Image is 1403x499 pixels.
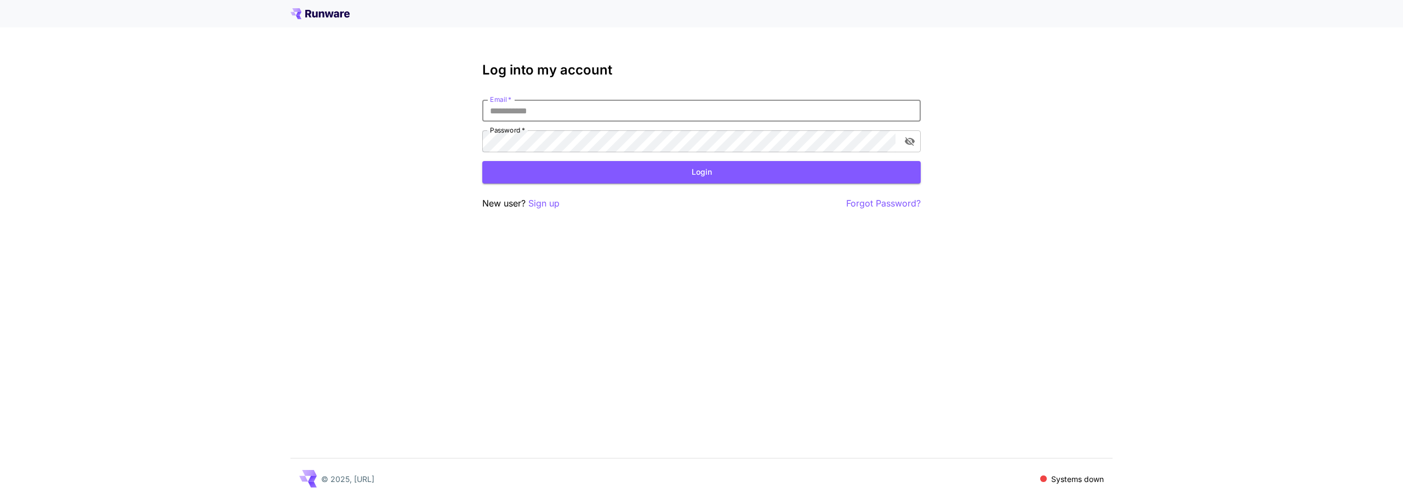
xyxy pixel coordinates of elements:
button: Login [482,161,921,183]
h3: Log into my account [482,62,921,78]
div: Keywords by Traffic [121,65,185,72]
img: logo_orange.svg [18,18,26,26]
label: Email [490,95,511,104]
p: New user? [482,197,560,210]
div: Domain Overview [42,65,98,72]
img: tab_domain_overview_orange.svg [30,64,38,72]
div: v 4.0.25 [31,18,54,26]
button: toggle password visibility [900,131,920,151]
button: Forgot Password? [846,197,921,210]
button: Sign up [528,197,560,210]
img: tab_keywords_by_traffic_grey.svg [109,64,118,72]
p: © 2025, [URL] [321,473,374,485]
label: Password [490,125,525,135]
img: website_grey.svg [18,28,26,37]
div: Domain: [URL] [28,28,78,37]
p: Systems down [1051,473,1104,485]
